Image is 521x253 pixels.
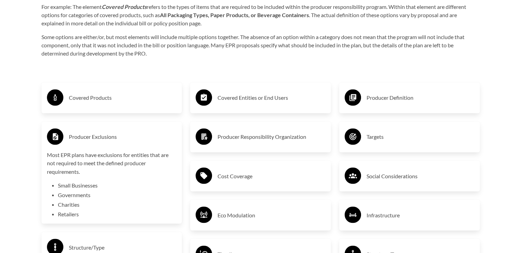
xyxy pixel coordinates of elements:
[69,242,177,253] h3: Structure/Type
[58,210,177,218] li: Retailers
[367,92,474,103] h3: Producer Definition
[102,3,147,10] strong: Covered Products
[58,181,177,189] li: Small Businesses
[47,151,177,176] p: Most EPR plans have exclusions for entities that are not required to meet the defined producer re...
[218,170,325,181] h3: Cost Coverage
[69,131,177,142] h3: Producer Exclusions
[218,131,325,142] h3: Producer Responsibility Organization
[69,92,177,103] h3: Covered Products
[367,131,474,142] h3: Targets
[58,200,177,208] li: Charities
[218,209,325,220] h3: Eco Modulation
[367,209,474,220] h3: Infrastructure
[41,3,480,27] p: For example: The element refers to the types of items that are required to be included within the...
[41,33,480,58] p: Some options are either/or, but most elements will include multiple options together. The absence...
[58,191,177,199] li: Governments
[160,12,309,18] strong: All Packaging Types, Paper Products, or Beverage Containers
[367,170,474,181] h3: Social Considerations
[218,92,325,103] h3: Covered Entities or End Users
